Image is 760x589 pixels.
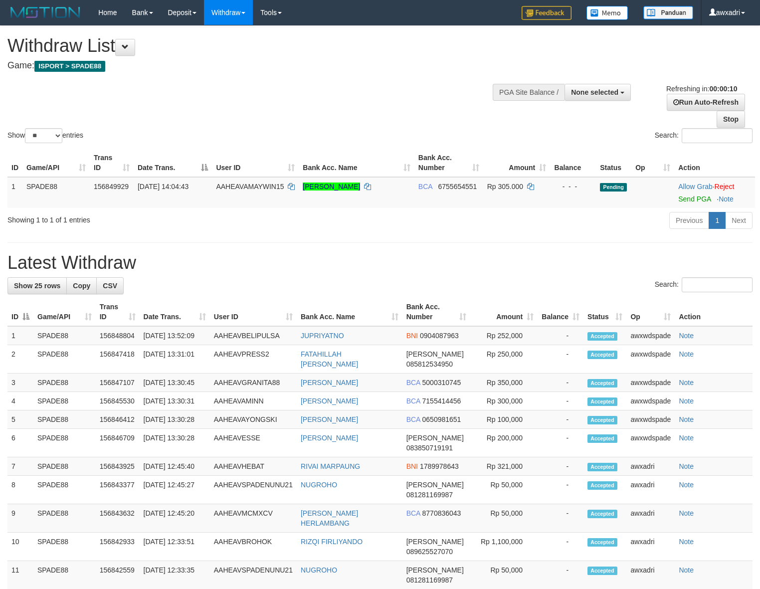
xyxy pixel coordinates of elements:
td: [DATE] 13:52:09 [140,326,210,345]
td: - [538,504,583,533]
td: 1 [7,177,22,208]
label: Search: [655,128,753,143]
td: [DATE] 12:45:40 [140,457,210,476]
td: SPADE88 [33,345,96,374]
td: 3 [7,374,33,392]
a: [PERSON_NAME] [301,379,358,387]
th: Trans ID: activate to sort column ascending [96,298,140,326]
td: - [538,476,583,504]
span: BNI [406,332,418,340]
td: 2 [7,345,33,374]
td: AAHEAVMCMXCV [210,504,297,533]
span: [PERSON_NAME] [406,434,464,442]
h1: Withdraw List [7,36,497,56]
img: MOTION_logo.png [7,5,83,20]
th: Amount: activate to sort column ascending [470,298,538,326]
a: [PERSON_NAME] [303,183,360,191]
th: User ID: activate to sort column ascending [210,298,297,326]
th: ID [7,149,22,177]
td: AAHEAVBELIPULSA [210,326,297,345]
td: AAHEAVGRANITA88 [210,374,297,392]
td: Rp 50,000 [470,476,538,504]
a: Run Auto-Refresh [667,94,745,111]
a: NUGROHO [301,481,337,489]
td: AAHEAVAMINN [210,392,297,410]
a: Note [679,509,694,517]
td: awxadri [626,457,675,476]
a: Note [679,538,694,546]
td: AAHEAVBROHOK [210,533,297,561]
th: Action [674,149,755,177]
td: Rp 200,000 [470,429,538,457]
span: Accepted [587,567,617,575]
a: CSV [96,277,124,294]
span: Copy 7155414456 to clipboard [422,397,461,405]
td: 8 [7,476,33,504]
td: SPADE88 [33,504,96,533]
a: Note [679,481,694,489]
td: - [538,429,583,457]
th: Op: activate to sort column ascending [626,298,675,326]
td: - [538,392,583,410]
span: Accepted [587,351,617,359]
td: AAHEAVAYONGSKI [210,410,297,429]
th: Op: activate to sort column ascending [631,149,674,177]
td: awxwdspade [626,374,675,392]
span: CSV [103,282,117,290]
span: BCA [406,379,420,387]
label: Show entries [7,128,83,143]
td: SPADE88 [33,429,96,457]
td: 156847418 [96,345,140,374]
span: 156849929 [94,183,129,191]
th: Date Trans.: activate to sort column descending [134,149,212,177]
th: Date Trans.: activate to sort column ascending [140,298,210,326]
td: [DATE] 12:45:27 [140,476,210,504]
img: Button%20Memo.svg [586,6,628,20]
td: - [538,457,583,476]
td: 10 [7,533,33,561]
td: AAHEAVSPADENUNU21 [210,476,297,504]
a: [PERSON_NAME] [301,415,358,423]
td: SPADE88 [33,457,96,476]
a: [PERSON_NAME] HERLAMBANG [301,509,358,527]
th: Game/API: activate to sort column ascending [22,149,90,177]
span: [DATE] 14:04:43 [138,183,189,191]
th: Balance [550,149,596,177]
td: Rp 50,000 [470,504,538,533]
span: Accepted [587,332,617,341]
td: [DATE] 12:45:20 [140,504,210,533]
td: Rp 300,000 [470,392,538,410]
span: Accepted [587,397,617,406]
span: Show 25 rows [14,282,60,290]
span: Accepted [587,510,617,518]
td: awxadri [626,533,675,561]
a: RIZQI FIRLIYANDO [301,538,363,546]
h4: Game: [7,61,497,71]
span: Accepted [587,463,617,471]
td: 156845530 [96,392,140,410]
span: Accepted [587,481,617,490]
a: Show 25 rows [7,277,67,294]
span: Copy 5000310745 to clipboard [422,379,461,387]
a: Copy [66,277,97,294]
span: Accepted [587,379,617,388]
span: Accepted [587,434,617,443]
td: 156846709 [96,429,140,457]
span: [PERSON_NAME] [406,481,464,489]
span: Accepted [587,538,617,547]
a: Note [679,350,694,358]
span: BCA [406,397,420,405]
td: 6 [7,429,33,457]
span: ISPORT > SPADE88 [34,61,105,72]
th: Bank Acc. Name: activate to sort column ascending [297,298,402,326]
td: [DATE] 13:31:01 [140,345,210,374]
td: - [538,326,583,345]
a: [PERSON_NAME] [301,434,358,442]
span: None selected [571,88,618,96]
span: BCA [406,509,420,517]
a: Note [679,462,694,470]
td: [DATE] 13:30:31 [140,392,210,410]
a: RIVAI MARPAUNG [301,462,360,470]
a: Note [679,379,694,387]
a: Reject [715,183,735,191]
